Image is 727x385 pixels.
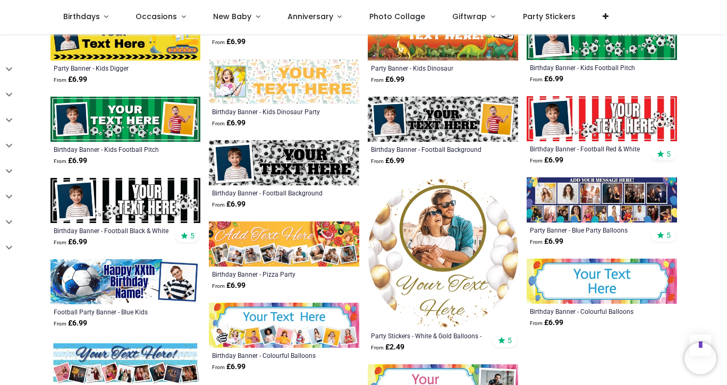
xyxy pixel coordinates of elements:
[530,236,563,247] strong: £ 6.99
[530,144,645,153] a: Birthday Banner - Football Red & White Stripes
[371,145,486,153] a: Birthday Banner - Football Background
[371,156,404,166] strong: £ 6.99
[209,221,359,267] img: Personalised Birthday Banner - Pizza Party - Custom Text & 9 Photo Upload
[136,11,177,22] span: Occasions
[54,226,169,235] a: Birthday Banner - Football Black & White Stripes
[212,280,246,291] strong: £ 6.99
[523,11,576,22] span: Party Stickers
[371,345,384,350] span: From
[666,230,671,240] span: 5
[212,118,246,129] strong: £ 6.99
[530,239,543,245] span: From
[212,199,246,210] strong: £ 6.99
[530,158,543,164] span: From
[368,178,518,328] img: Personalised Party Stickers - White & Gold Balloons - Custom Text - 1 Photo Upload
[63,11,100,22] span: Birthdays
[666,149,671,159] span: 5
[530,226,645,234] a: Party Banner - Blue Party Balloons Photo Collage
[527,259,677,304] img: Personalised Birthday Banner - Colourful Balloons - Add Text
[212,39,225,45] span: From
[684,343,716,374] iframe: Brevo live chat
[54,307,169,316] a: Football Party Banner - Blue Kids Football
[530,318,563,328] strong: £ 6.99
[212,283,225,289] span: From
[54,156,87,166] strong: £ 6.99
[527,15,677,60] img: Personalised Happy Birthday Banner - Kids Football Pitch Party - Custom Text & 1 Photo Upload
[212,121,225,126] span: From
[371,158,384,164] span: From
[527,177,677,223] img: Personalised Party Banner - Blue Party Balloons Photo Collage - 17 Photo Upload
[288,11,333,22] span: Anniversary
[530,76,543,82] span: From
[371,77,384,83] span: From
[54,64,169,72] a: Party Banner - Kids Digger
[50,178,201,223] img: Personalised Birthday Banner - Football Black & White Stripes - Custom Text & 1 Photo Upload
[452,11,487,22] span: Giftwrap
[530,155,563,166] strong: £ 6.99
[212,270,327,278] a: Birthday Banner - Pizza Party
[212,362,246,372] strong: £ 6.99
[54,239,66,245] span: From
[530,320,543,326] span: From
[50,15,201,61] img: Personalised Party Banner - Kids Digger - Custom Text & 1 Photo Upload
[371,342,404,353] strong: £ 2.49
[368,15,518,61] img: Personalised Party Banner - Kids Dinosaur - Custom Text & 1 Photo Upload
[527,96,677,141] img: Personalised Birthday Banner - Football Red & White Stripes - Custom Text & 1 Photo Upload
[54,237,87,247] strong: £ 6.99
[209,303,359,348] img: Personalised Birthday Banner - Colourful Balloons - Custom Text & 9 Photos
[209,59,359,104] img: Personalised Happy Birthday Banner - Kids Dinosaur Party Background - 1 Photo Upload
[54,321,66,327] span: From
[212,189,327,197] a: Birthday Banner - Football Background
[54,158,66,164] span: From
[54,74,87,85] strong: £ 6.99
[369,11,425,22] span: Photo Collage
[54,318,87,329] strong: £ 6.99
[54,77,66,83] span: From
[508,336,512,345] span: 5
[209,140,359,185] img: Personalised Happy Birthday Banner - Football Background - Custom Text & 1 Photo Upload
[530,63,645,72] a: Birthday Banner - Kids Football Pitch Party
[368,97,518,142] img: Personalised Happy Birthday Banner - Football Background - Custom Text & 2 Photo Upload
[212,202,225,208] span: From
[530,307,645,315] a: Birthday Banner - Colourful Balloons
[54,145,169,153] a: Birthday Banner - Kids Football Pitch Party
[213,11,251,22] span: New Baby
[212,107,327,116] a: Birthday Banner - Kids Dinosaur Party Background
[212,351,327,360] a: Birthday Banner - Colourful Balloons
[371,331,486,340] a: Party Stickers - White & Gold Balloons - Custom Text
[212,364,225,370] span: From
[50,97,201,142] img: Personalised Happy Birthday Banner - Kids Football Pitch Party - Custom Text & 2 Photo Upload
[212,37,246,47] strong: £ 6.99
[190,231,195,241] span: 5
[50,259,201,304] img: Personalised Football Party Banner - Blue Kids Football - Custom Text & 1 Photo
[530,74,563,84] strong: £ 6.99
[371,64,486,72] a: Party Banner - Kids Dinosaur
[371,74,404,85] strong: £ 6.99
